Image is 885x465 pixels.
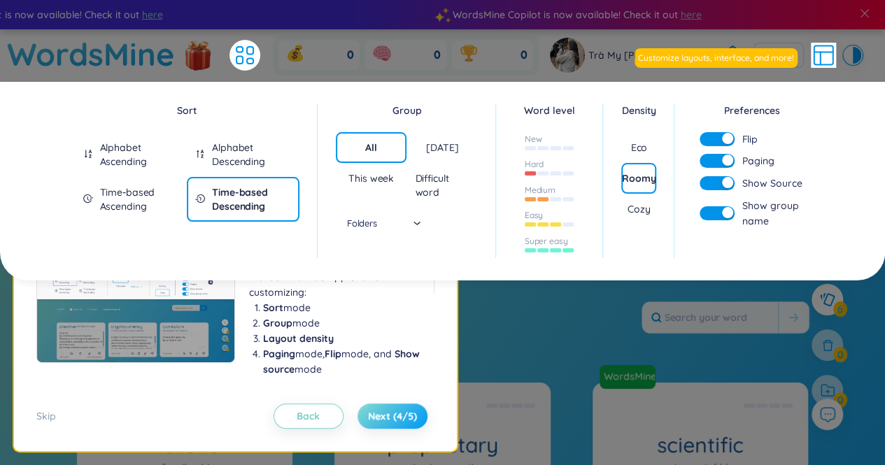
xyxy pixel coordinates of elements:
[263,346,420,377] li: mode, mode, and mode
[325,348,341,360] b: Flip
[365,141,377,155] div: All
[357,403,427,429] button: Next (4/5)
[184,35,212,77] img: flashSalesIcon.a7f4f837.png
[263,332,334,345] b: Layout density
[263,317,292,329] b: Group
[628,202,650,216] div: Cozy
[588,48,705,63] span: Trà My [PERSON_NAME]
[693,103,810,118] div: Preferences
[75,103,299,118] div: Sort
[660,7,681,22] span: here
[514,103,585,118] div: Word level
[212,185,291,213] div: Time-based Descending
[195,149,205,159] span: sort-descending
[77,434,292,458] h1: holistic
[622,171,656,185] div: Roomy
[249,269,420,300] p: WordsMine Web App allows customizing:
[212,141,291,169] div: Alphabet Descending
[83,194,93,203] span: field-time
[195,194,205,203] span: field-time
[122,7,143,22] span: here
[334,434,550,458] h1: proprietary
[525,134,542,145] div: New
[630,141,647,155] div: Eco
[598,369,657,383] a: WordsMine
[550,38,585,73] img: avatar
[415,171,469,199] div: Difficult word
[336,103,478,118] div: Group
[36,408,56,424] div: Skip
[83,149,93,159] span: sort-ascending
[593,434,808,458] h1: scientific
[274,403,344,429] button: Back
[642,302,778,333] input: Search your word
[347,48,354,63] span: 0
[525,236,568,247] div: Super easy
[742,153,774,169] span: Paging
[348,171,394,185] div: This week
[742,176,802,191] span: Show Source
[100,141,179,169] div: Alphabet Ascending
[600,365,661,389] a: WordsMine
[742,198,803,229] span: Show group name
[621,103,656,118] div: Density
[263,315,420,331] li: mode
[434,48,441,63] span: 0
[525,210,544,221] div: Easy
[525,159,544,170] div: Hard
[7,29,175,79] a: WordsMine
[426,141,458,155] div: [DATE]
[368,409,417,423] span: Next (4/5)
[263,300,420,315] li: mode
[742,132,757,146] span: Flip
[550,38,588,73] a: avatar
[525,185,555,196] div: Medium
[263,348,295,360] b: Paging
[521,48,528,63] span: 0
[297,409,320,423] span: Back
[263,301,283,314] b: Sort
[100,185,179,213] div: Time-based Ascending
